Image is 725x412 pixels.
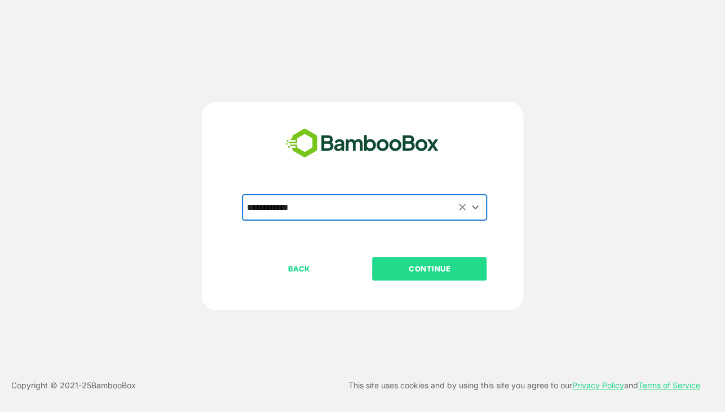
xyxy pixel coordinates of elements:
[348,379,700,392] p: This site uses cookies and by using this site you agree to our and
[242,257,356,280] button: BACK
[280,125,445,162] img: bamboobox
[11,379,136,392] p: Copyright © 2021- 25 BambooBox
[456,201,469,214] button: Clear
[243,262,356,275] p: BACK
[572,380,624,390] a: Privacy Policy
[468,200,483,215] button: Open
[372,257,487,280] button: CONTINUE
[638,380,700,390] a: Terms of Service
[373,262,486,275] p: CONTINUE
